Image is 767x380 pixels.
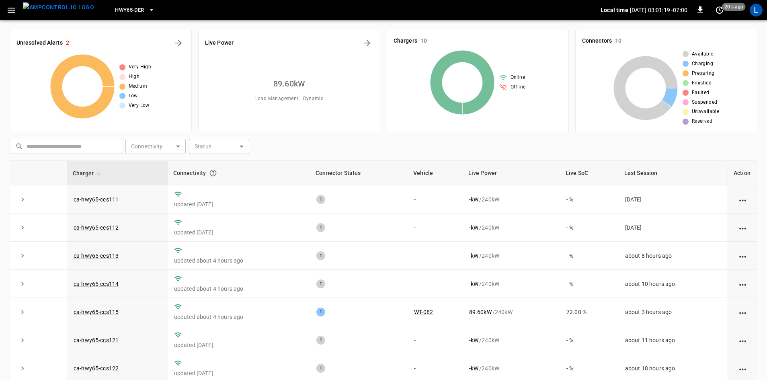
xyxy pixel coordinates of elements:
div: 1 [316,279,325,288]
span: Low [129,92,138,100]
div: action cell options [738,195,748,203]
p: - kW [469,224,478,232]
h6: Connectors [582,37,612,45]
span: Very Low [129,102,150,110]
h6: Chargers [394,37,417,45]
a: ca-hwy65-ccs111 [74,196,119,203]
td: about 11 hours ago [619,326,728,354]
span: Preparing [692,70,715,78]
p: updated [DATE] [174,369,304,377]
button: HWY65-DER [112,2,158,18]
td: - % [560,185,619,214]
a: ca-hwy65-ccs115 [74,309,119,315]
p: updated about 4 hours ago [174,285,304,293]
span: Suspended [692,99,718,107]
p: updated about 4 hours ago [174,313,304,321]
button: set refresh interval [713,4,726,16]
button: Energy Overview [361,37,373,49]
button: Connection between the charger and our software. [206,166,220,180]
div: / 240 kW [469,364,554,372]
span: Medium [129,82,147,90]
a: ca-hwy65-ccs113 [74,253,119,259]
p: - kW [469,336,478,344]
td: [DATE] [619,214,728,242]
p: updated [DATE] [174,341,304,349]
h6: 10 [615,37,621,45]
p: updated about 4 hours ago [174,257,304,265]
p: - kW [469,252,478,260]
h6: Live Power [205,39,234,47]
a: WT-082 [414,309,433,315]
span: HWY65-DER [115,6,144,15]
a: ca-hwy65-ccs112 [74,224,119,231]
img: ampcontrol.io logo [23,2,94,12]
span: Available [692,50,714,58]
div: 1 [316,195,325,204]
td: about 10 hours ago [619,270,728,298]
div: / 240 kW [469,224,554,232]
div: 1 [316,223,325,232]
p: Local time [601,6,628,14]
button: expand row [16,278,29,290]
button: expand row [16,250,29,262]
div: / 240 kW [469,195,554,203]
td: - [408,270,463,298]
div: profile-icon [750,4,763,16]
td: - % [560,242,619,270]
td: - [408,185,463,214]
th: Vehicle [408,161,463,185]
td: - [408,326,463,354]
div: 1 [316,251,325,260]
div: Connectivity [173,166,304,180]
h6: 2 [66,39,69,47]
a: ca-hwy65-ccs114 [74,281,119,287]
td: about 8 hours ago [619,242,728,270]
span: Faulted [692,89,710,97]
th: Live Power [463,161,560,185]
p: [DATE] 03:01:19 -07:00 [630,6,687,14]
div: action cell options [738,280,748,288]
div: / 240 kW [469,308,554,316]
span: Charging [692,60,713,68]
div: / 240 kW [469,336,554,344]
div: / 240 kW [469,280,554,288]
span: Very High [129,63,152,71]
button: expand row [16,193,29,205]
td: - [408,214,463,242]
a: ca-hwy65-ccs122 [74,365,119,372]
td: about 3 hours ago [619,298,728,326]
p: - kW [469,280,478,288]
p: updated [DATE] [174,200,304,208]
th: Live SoC [560,161,619,185]
button: expand row [16,222,29,234]
span: Online [511,74,525,82]
a: ca-hwy65-ccs121 [74,337,119,343]
th: Connector Status [310,161,408,185]
button: expand row [16,306,29,318]
td: [DATE] [619,185,728,214]
th: Last Session [619,161,728,185]
h6: Unresolved Alerts [16,39,63,47]
td: - % [560,214,619,242]
span: Offline [511,83,526,91]
p: - kW [469,364,478,372]
td: - % [560,270,619,298]
div: action cell options [738,336,748,344]
span: Load Management = Dynamic [255,95,324,103]
button: All Alerts [172,37,185,49]
span: Reserved [692,117,712,125]
button: expand row [16,334,29,346]
td: 72.00 % [560,298,619,326]
h6: 10 [420,37,427,45]
span: Charger [73,168,104,178]
div: / 240 kW [469,252,554,260]
div: 1 [316,364,325,373]
span: Finished [692,79,712,87]
div: action cell options [738,364,748,372]
div: 1 [316,336,325,345]
p: - kW [469,195,478,203]
span: 20 s ago [722,3,746,11]
td: - [408,242,463,270]
p: updated [DATE] [174,228,304,236]
div: action cell options [738,308,748,316]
